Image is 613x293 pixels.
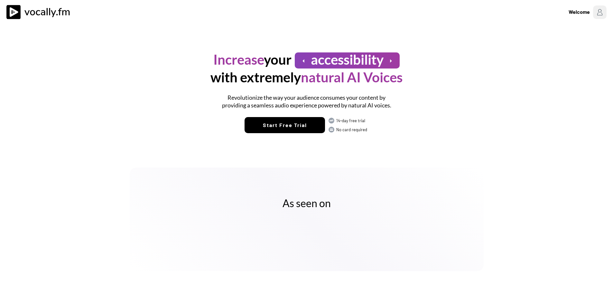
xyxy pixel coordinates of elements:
[336,118,368,124] div: 14-day free trial
[157,208,212,263] img: yH5BAEAAAAALAAAAAABAAEAAAIBRAA7
[569,8,590,16] div: Welcome
[336,127,368,133] div: No card required
[213,51,264,68] font: Increase
[328,117,335,124] img: FREE.svg
[218,94,395,109] h1: Revolutionize the way your audience consumes your content by providing a seamless audio experienc...
[245,117,325,133] button: Start Free Trial
[593,5,607,19] img: Profile%20Placeholder.png
[238,208,293,263] img: yH5BAEAAAAALAAAAAABAAEAAAIBRAA7
[6,5,74,19] img: vocally%20logo.svg
[387,57,395,65] button: arrow_right
[213,51,292,69] h1: your
[210,69,403,86] h1: with extremely
[320,208,375,263] img: yH5BAEAAAAALAAAAAABAAEAAAIBRAA7
[311,51,384,69] h1: accessibility
[300,57,308,65] button: arrow_left
[151,197,463,210] h2: As seen on
[401,224,456,247] img: yH5BAEAAAAALAAAAAABAAEAAAIBRAA7
[328,126,335,133] img: CARD.svg
[301,69,403,85] font: natural AI Voices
